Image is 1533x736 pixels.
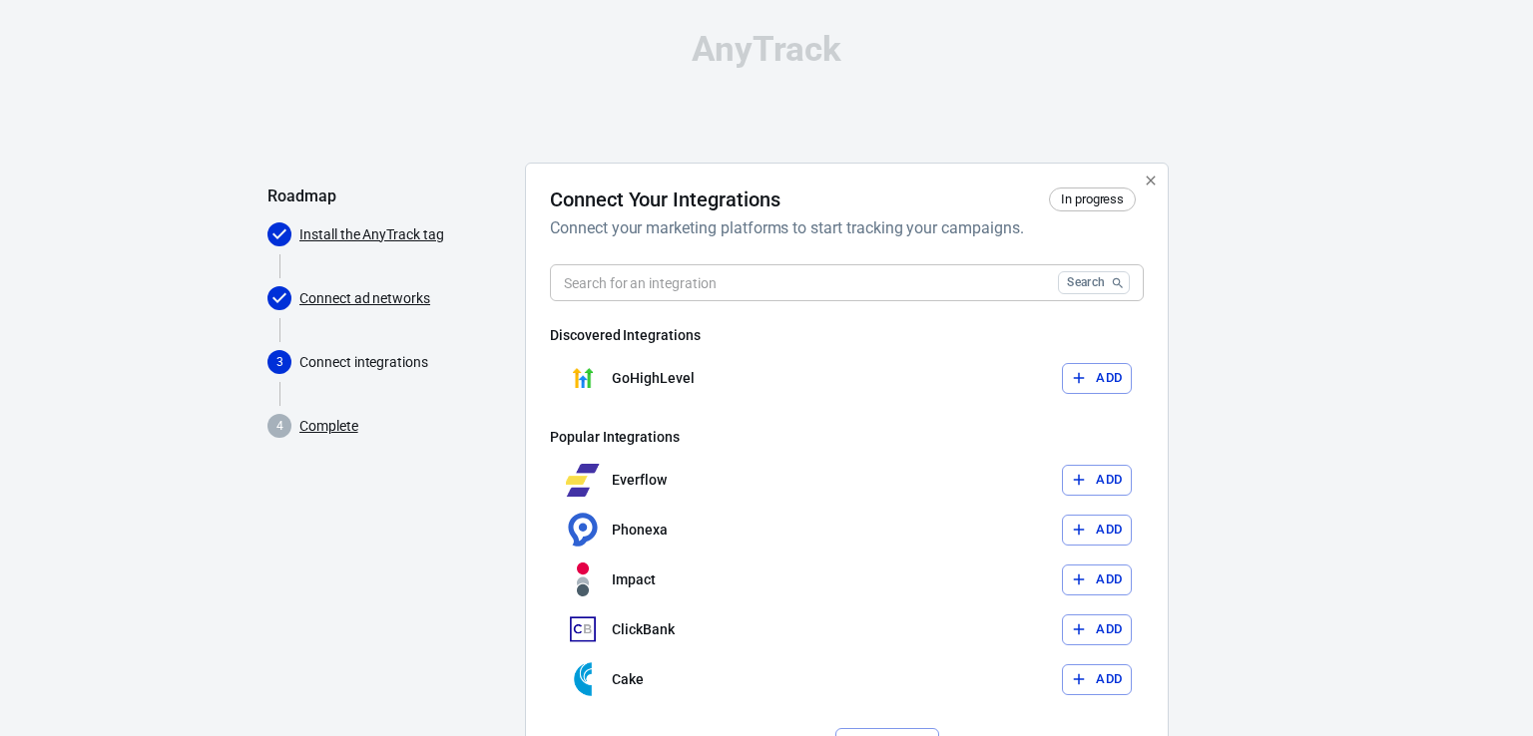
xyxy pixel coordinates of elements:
[566,612,600,646] img: ClickBank
[612,368,694,389] p: GoHighLevel
[612,619,675,640] p: ClickBank
[566,463,600,497] img: Everflow
[612,470,667,491] p: Everflow
[276,419,283,433] text: 4
[276,355,283,369] text: 3
[1062,564,1132,595] button: Add
[299,416,358,437] a: Complete
[267,186,509,206] h5: Roadmap
[612,569,656,590] p: Impact
[550,264,1050,301] input: Search for an integration
[550,427,1144,447] h6: Popular Integrations
[612,520,668,541] p: Phonexa
[612,669,644,690] p: Cake
[566,361,600,395] img: GoHighLevel
[299,352,509,373] p: Connect integrations
[1062,465,1132,496] button: Add
[566,662,600,696] img: Cake
[1058,271,1130,294] button: Search
[566,513,600,547] img: Phonexa
[299,288,430,309] a: Connect ad networks
[550,215,1136,240] h6: Connect your marketing platforms to start tracking your campaigns.
[550,325,1144,345] h6: Discovered Integrations
[1062,363,1132,394] button: Add
[1062,614,1132,645] button: Add
[1062,664,1132,695] button: Add
[566,562,600,596] img: Impact
[1054,189,1131,209] span: In progress
[299,224,444,245] a: Install the AnyTrack tag
[1062,515,1132,546] button: Add
[267,32,1266,67] div: AnyTrack
[550,187,780,211] h4: Connect Your Integrations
